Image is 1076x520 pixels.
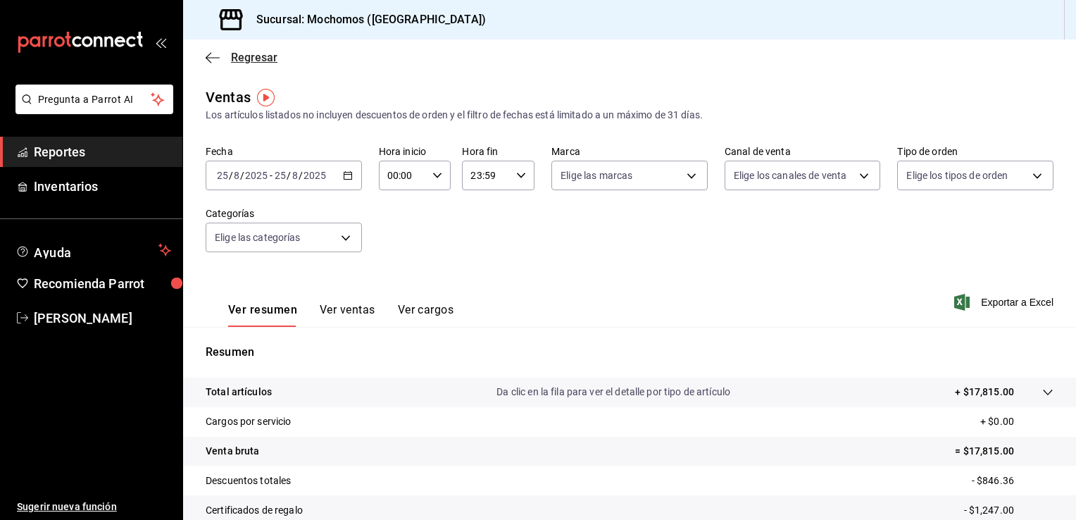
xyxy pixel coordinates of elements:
input: ---- [244,170,268,181]
span: Elige las marcas [561,168,632,182]
span: Recomienda Parrot [34,274,171,293]
span: Reportes [34,142,171,161]
p: - $846.36 [972,473,1053,488]
p: + $0.00 [980,414,1053,429]
label: Hora fin [462,147,534,156]
p: - $1,247.00 [964,503,1053,518]
span: Elige las categorías [215,230,301,244]
span: [PERSON_NAME] [34,309,171,328]
div: navigation tabs [228,303,453,327]
div: Los artículos listados no incluyen descuentos de orden y el filtro de fechas está limitado a un m... [206,108,1053,123]
span: / [299,170,303,181]
p: Cargos por servicio [206,414,292,429]
label: Fecha [206,147,362,156]
p: Da clic en la fila para ver el detalle por tipo de artículo [496,385,730,400]
p: Certificados de regalo [206,503,303,518]
button: Ver resumen [228,303,297,327]
span: - [270,170,273,181]
input: -- [274,170,287,181]
span: / [287,170,291,181]
p: Total artículos [206,385,272,400]
a: Pregunta a Parrot AI [10,102,173,117]
span: / [229,170,233,181]
input: -- [292,170,299,181]
label: Tipo de orden [897,147,1053,156]
span: Regresar [231,51,277,64]
input: ---- [303,170,327,181]
p: + $17,815.00 [955,385,1014,400]
span: Inventarios [34,177,171,196]
label: Canal de venta [725,147,881,156]
div: Ventas [206,87,251,108]
button: Exportar a Excel [957,294,1053,311]
input: -- [233,170,240,181]
button: Ver ventas [320,303,375,327]
span: Elige los tipos de orden [906,168,1008,182]
label: Categorías [206,209,362,218]
span: Elige los canales de venta [734,168,846,182]
span: Sugerir nueva función [17,500,171,514]
h3: Sucursal: Mochomos ([GEOGRAPHIC_DATA]) [245,11,486,28]
span: Ayuda [34,242,153,259]
button: open_drawer_menu [155,37,166,48]
span: Pregunta a Parrot AI [38,92,151,107]
span: / [240,170,244,181]
p: Resumen [206,344,1053,361]
p: = $17,815.00 [955,444,1053,459]
button: Pregunta a Parrot AI [15,85,173,114]
input: -- [216,170,229,181]
p: Venta bruta [206,444,259,459]
p: Descuentos totales [206,473,291,488]
label: Hora inicio [379,147,451,156]
img: Tooltip marker [257,89,275,106]
button: Regresar [206,51,277,64]
button: Ver cargos [398,303,454,327]
label: Marca [551,147,708,156]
